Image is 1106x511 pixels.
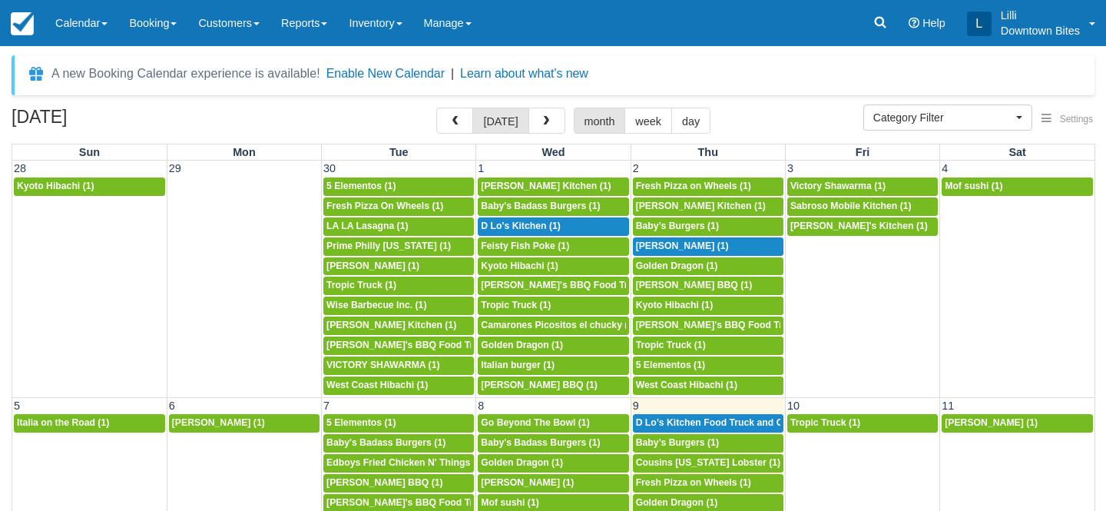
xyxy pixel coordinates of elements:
span: Sabroso Mobile Kitchen (1) [790,201,912,211]
a: Mof sushi (1) [942,178,1093,196]
a: Tropic Truck (1) [633,337,783,355]
a: [PERSON_NAME] (1) [169,414,320,433]
a: VICTORY SHAWARMA (1) [323,357,474,375]
span: Baby’s Burgers (1) [636,221,719,231]
span: 7 [322,400,331,412]
span: Baby's Badass Burgers (1) [326,437,445,448]
a: Learn about what's new [460,67,588,80]
span: 4 [940,162,949,174]
a: [PERSON_NAME]'s Kitchen (1) [787,217,938,236]
span: 1 [476,162,485,174]
span: 5 Elementos (1) [326,181,396,191]
a: Tropic Truck (1) [323,277,474,295]
span: VICTORY SHAWARMA (1) [326,360,440,370]
span: West Coast Hibachi (1) [326,380,428,390]
span: Italian burger (1) [481,360,555,370]
span: 5 Elementos (1) [326,417,396,428]
a: Tropic Truck (1) [787,414,938,433]
span: 5 Elementos (1) [636,360,705,370]
span: [PERSON_NAME] BBQ (1) [326,477,443,488]
span: Baby’s Burgers (1) [636,437,719,448]
span: Kyoto Hibachi (1) [481,260,558,271]
div: A new Booking Calendar experience is available! [51,65,320,83]
span: Baby's Badass Burgers (1) [481,437,600,448]
span: 29 [167,162,183,174]
span: 9 [631,400,641,412]
span: [PERSON_NAME] (1) [481,477,574,488]
a: [PERSON_NAME] (1) [323,257,474,276]
a: [PERSON_NAME] Kitchen (1) [478,178,628,196]
span: [PERSON_NAME] (1) [326,260,419,271]
a: Italia on the Road (1) [14,414,165,433]
a: Go Beyond The Bowl (1) [478,414,628,433]
span: Settings [1060,114,1093,124]
span: Tropic Truck (1) [326,280,396,290]
span: 3 [786,162,795,174]
a: Sabroso Mobile Kitchen (1) [787,197,938,216]
span: Wise Barbecue Inc. (1) [326,300,426,310]
span: LA LA Lasagna (1) [326,221,409,231]
p: Lilli [1001,8,1080,23]
button: Category Filter [863,105,1032,131]
span: Fri [856,146,869,158]
span: 5 [12,400,22,412]
span: Prime Philly [US_STATE] (1) [326,241,451,251]
a: Feisty Fish Poke (1) [478,237,628,256]
a: Italian burger (1) [478,357,628,375]
span: Edboys Fried Chicken N' Things (1) [326,457,484,468]
div: L [967,12,992,36]
button: [DATE] [472,108,528,134]
span: [PERSON_NAME]'s BBQ Food Truck (1) [326,497,504,508]
a: Golden Dragon (1) [633,257,783,276]
span: 30 [322,162,337,174]
a: Baby’s Burgers (1) [633,434,783,453]
span: Tue [389,146,409,158]
a: [PERSON_NAME]'s BBQ Food Truck (1) [478,277,628,295]
span: Wed [541,146,565,158]
span: Golden Dragon (1) [481,340,563,350]
span: [PERSON_NAME]'s BBQ Food Truck (1) [636,320,813,330]
a: [PERSON_NAME] (1) [633,237,783,256]
a: Wise Barbecue Inc. (1) [323,297,474,315]
a: LA LA Lasagna (1) [323,217,474,236]
button: month [574,108,626,134]
h2: [DATE] [12,108,206,136]
span: [PERSON_NAME] (1) [172,417,265,428]
span: Tropic Truck (1) [481,300,551,310]
span: Thu [698,146,718,158]
span: D Lo’s Kitchen Food Truck and Catering (1) [636,417,829,428]
span: Mon [233,146,256,158]
a: Edboys Fried Chicken N' Things (1) [323,454,474,473]
a: [PERSON_NAME] Kitchen (1) [633,197,783,216]
a: West Coast Hibachi (1) [633,377,783,395]
a: [PERSON_NAME]'s BBQ Food Truck (1) [633,317,783,335]
span: Kyoto Hibachi (1) [636,300,714,310]
a: [PERSON_NAME] (1) [478,474,628,493]
span: West Coast Hibachi (1) [636,380,737,390]
a: Kyoto Hibachi (1) [14,178,165,196]
a: [PERSON_NAME] BBQ (1) [633,277,783,295]
span: [PERSON_NAME]'s BBQ Food Truck (1) [326,340,504,350]
a: Fresh Pizza On Wheels (1) [323,197,474,216]
a: Camarones Picositos el chucky (1) [478,317,628,335]
a: [PERSON_NAME] Kitchen (1) [323,317,474,335]
a: 5 Elementos (1) [323,414,474,433]
span: [PERSON_NAME] Kitchen (1) [326,320,456,330]
button: Settings [1032,108,1102,131]
a: Kyoto Hibachi (1) [478,257,628,276]
span: Help [922,17,945,29]
span: Tropic Truck (1) [790,417,860,428]
span: Fresh Pizza on Wheels (1) [636,181,751,191]
span: Italia on the Road (1) [17,417,109,428]
span: 2 [631,162,641,174]
i: Help [909,18,919,28]
p: Downtown Bites [1001,23,1080,38]
span: 8 [476,400,485,412]
span: [PERSON_NAME]'s Kitchen (1) [790,221,928,231]
a: [PERSON_NAME] BBQ (1) [323,474,474,493]
span: Golden Dragon (1) [636,260,718,271]
span: Category Filter [873,110,1012,125]
a: Kyoto Hibachi (1) [633,297,783,315]
a: Baby's Badass Burgers (1) [478,197,628,216]
span: Camarones Picositos el chucky (1) [481,320,636,330]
